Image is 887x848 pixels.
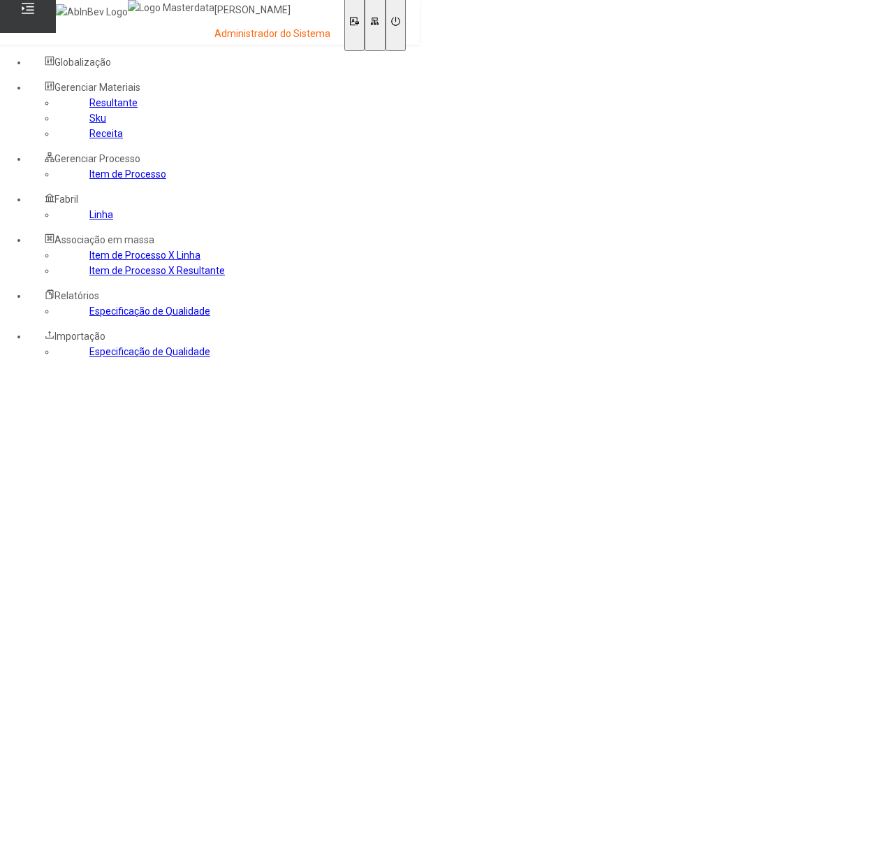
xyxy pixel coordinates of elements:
[54,194,78,205] span: Fabril
[89,168,166,180] a: Item de Processo
[89,128,123,139] a: Receita
[89,113,106,124] a: Sku
[56,4,128,20] img: AbInBev Logo
[89,306,210,317] a: Especificação de Qualidade
[214,27,330,41] p: Administrador do Sistema
[89,250,200,261] a: Item de Processo X Linha
[89,97,138,108] a: Resultante
[54,234,154,245] span: Associação em massa
[89,265,225,276] a: Item de Processo X Resultante
[54,82,140,93] span: Gerenciar Materiais
[89,209,113,220] a: Linha
[54,57,111,68] span: Globalização
[54,290,99,301] span: Relatórios
[214,3,330,17] p: [PERSON_NAME]
[89,346,210,357] a: Especificação de Qualidade
[54,153,140,164] span: Gerenciar Processo
[54,331,105,342] span: Importação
